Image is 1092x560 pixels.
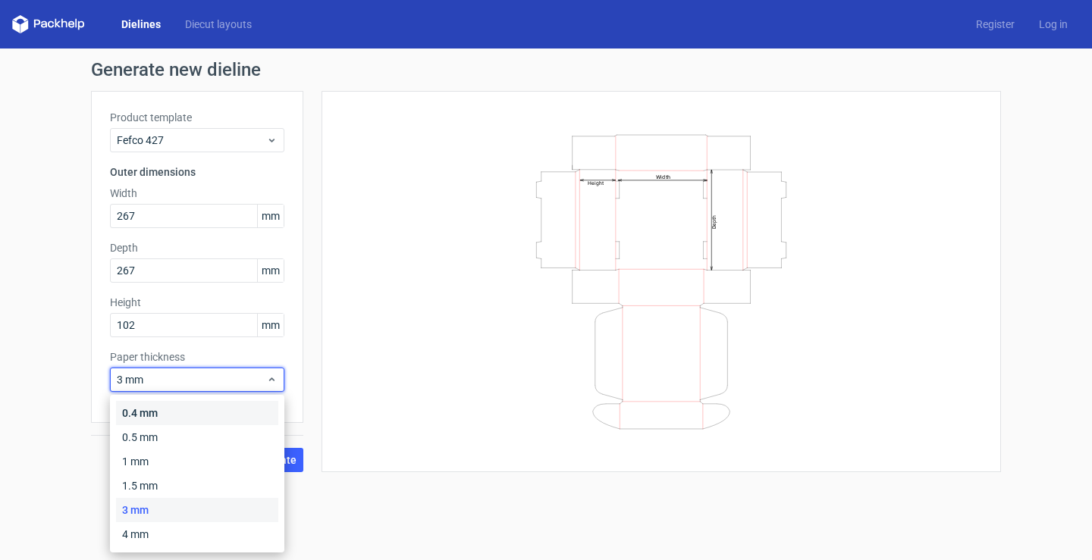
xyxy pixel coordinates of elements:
label: Depth [110,240,284,255]
text: Depth [711,214,717,228]
div: 1 mm [116,449,278,474]
text: Width [656,173,670,180]
label: Height [110,295,284,310]
label: Width [110,186,284,201]
span: 3 mm [117,372,266,387]
div: 0.4 mm [116,401,278,425]
a: Dielines [109,17,173,32]
a: Register [964,17,1027,32]
span: mm [257,259,284,282]
div: 1.5 mm [116,474,278,498]
label: Product template [110,110,284,125]
h1: Generate new dieline [91,61,1001,79]
a: Diecut layouts [173,17,264,32]
a: Log in [1027,17,1080,32]
span: Fefco 427 [117,133,266,148]
h3: Outer dimensions [110,164,284,180]
span: mm [257,314,284,336]
span: mm [257,205,284,227]
label: Paper thickness [110,349,284,364]
div: 3 mm [116,498,278,522]
div: 0.5 mm [116,425,278,449]
div: 4 mm [116,522,278,546]
text: Height [588,180,604,186]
